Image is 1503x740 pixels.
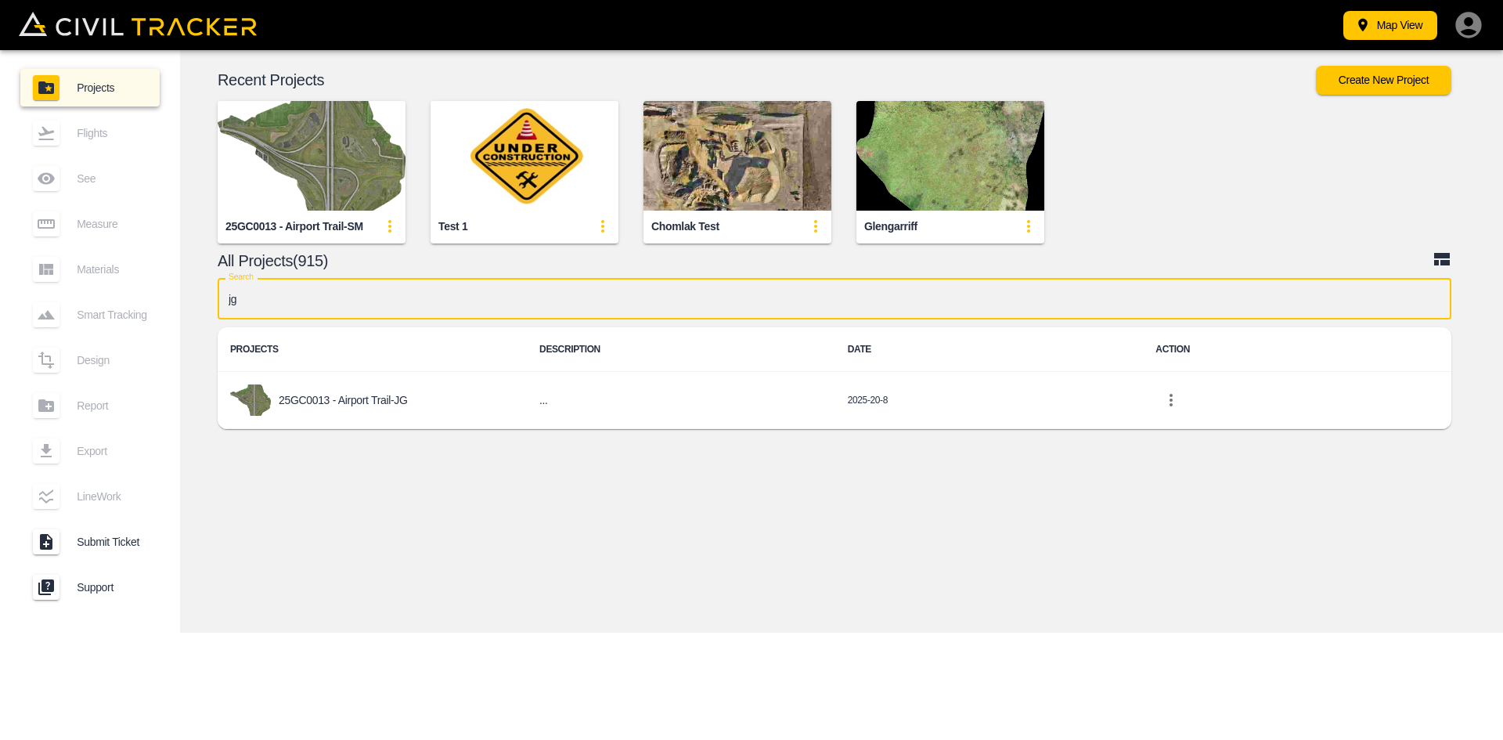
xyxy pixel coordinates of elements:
div: Test 1 [438,219,467,234]
img: 25GC0013 - Airport Trail-SM [218,101,405,211]
button: update-card-details [587,211,618,242]
div: 25GC0013 - Airport Trail-SM [225,219,363,234]
img: project-image [230,384,271,416]
div: Chomlak Test [651,219,719,234]
th: ACTION [1143,327,1451,372]
th: PROJECTS [218,327,527,372]
a: Support [20,569,160,606]
button: update-card-details [1013,211,1044,242]
table: project-list-table [218,327,1451,429]
button: update-card-details [800,211,831,242]
span: Submit Ticket [77,536,147,548]
h6: ... [539,391,823,410]
button: Map View [1343,11,1437,40]
img: Test 1 [431,101,618,211]
img: Chomlak Test [643,101,831,211]
th: DATE [835,327,1144,372]
p: All Projects(915) [218,254,1433,267]
p: 25GC0013 - Airport Trail-JG [279,394,408,406]
span: Support [77,581,147,594]
img: Civil Tracker [19,12,257,36]
img: Glengarriff [856,101,1044,211]
div: Glengarriff [864,219,917,234]
th: DESCRIPTION [527,327,835,372]
span: Projects [77,81,147,94]
button: Create New Project [1316,66,1451,95]
a: Submit Ticket [20,523,160,561]
td: 2025-20-8 [835,372,1144,429]
button: update-card-details [374,211,405,242]
p: Recent Projects [218,74,1316,86]
a: Projects [20,69,160,106]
